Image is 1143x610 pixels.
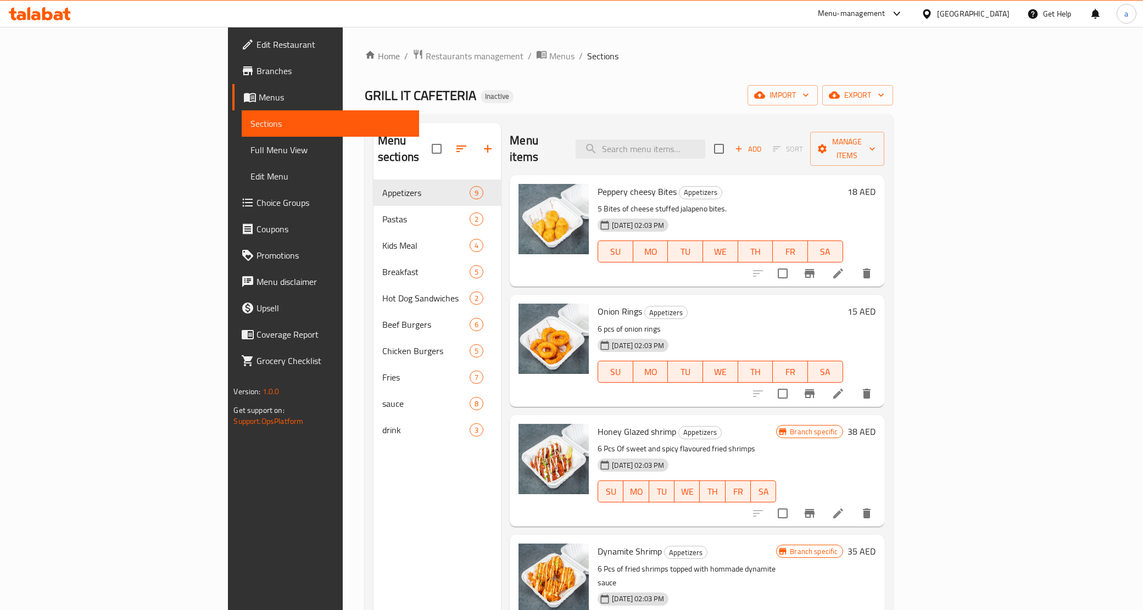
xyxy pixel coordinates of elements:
a: Upsell [232,295,419,321]
div: Beef Burgers6 [373,311,501,338]
span: [DATE] 02:03 PM [607,220,668,231]
span: Promotions [257,249,410,262]
h6: 18 AED [848,184,876,199]
span: MO [628,484,644,500]
span: [DATE] 02:03 PM [607,594,668,604]
button: SU [598,361,633,383]
div: Breakfast5 [373,259,501,285]
button: SA [808,240,843,262]
div: items [470,344,483,357]
button: Branch-specific-item [796,500,823,527]
span: Manage items [819,135,875,163]
button: WE [674,480,700,502]
span: Peppery cheesy Bites [598,183,677,200]
span: 2 [470,214,483,225]
div: Fries7 [373,364,501,390]
span: Sections [587,49,618,63]
div: items [470,318,483,331]
div: Pastas2 [373,206,501,232]
span: TU [654,484,670,500]
button: MO [623,480,649,502]
div: sauce8 [373,390,501,417]
p: 6 Pcs Of sweet and spicy flavoured fried shrimps [598,442,776,456]
span: Beef Burgers [382,318,470,331]
span: SA [812,364,839,380]
span: Edit Menu [250,170,410,183]
span: WE [707,244,734,260]
h6: 35 AED [848,544,876,559]
nav: Menu sections [373,175,501,447]
a: Edit menu item [832,507,845,520]
h6: 38 AED [848,424,876,439]
button: TU [668,361,703,383]
div: Appetizers9 [373,180,501,206]
a: Coverage Report [232,321,419,348]
span: Upsell [257,301,410,315]
span: Select to update [771,502,794,525]
span: Select section [707,137,731,160]
a: Edit menu item [832,267,845,280]
span: sauce [382,397,470,410]
span: Branches [257,64,410,77]
p: 6 pcs of onion rings [598,322,843,336]
span: TH [743,244,769,260]
a: Sections [242,110,419,137]
div: items [470,371,483,384]
div: [GEOGRAPHIC_DATA] [937,8,1010,20]
a: Choice Groups [232,189,419,216]
span: 6 [470,320,483,330]
span: TU [672,244,699,260]
a: Support.OpsPlatform [233,414,303,428]
span: Appetizers [645,306,687,319]
span: 5 [470,267,483,277]
a: Full Menu View [242,137,419,163]
span: Hot Dog Sandwiches [382,292,470,305]
span: Sort sections [448,136,475,162]
a: Edit Restaurant [232,31,419,58]
span: Full Menu View [250,143,410,156]
span: Appetizers [382,186,470,199]
span: Select section first [766,141,810,158]
span: [DATE] 02:03 PM [607,340,668,351]
span: FR [777,244,804,260]
span: SA [812,244,839,260]
span: 4 [470,240,483,251]
li: / [579,49,583,63]
span: MO [638,364,664,380]
span: Menus [549,49,575,63]
h2: Menu items [510,132,562,165]
span: TU [672,364,699,380]
button: SU [598,480,623,502]
a: Menu disclaimer [232,268,419,295]
span: Appetizers [679,186,722,199]
div: items [470,186,483,199]
button: TU [649,480,674,502]
span: Chicken Burgers [382,344,470,357]
span: Coverage Report [257,328,410,341]
button: delete [854,380,880,407]
span: Restaurants management [426,49,523,63]
span: Fries [382,371,470,384]
span: SU [603,484,619,500]
button: Add [731,141,766,158]
span: WE [707,364,734,380]
button: MO [633,240,668,262]
div: Hot Dog Sandwiches2 [373,285,501,311]
span: Choice Groups [257,196,410,209]
input: search [576,139,705,159]
span: Coupons [257,222,410,236]
button: Add section [475,136,501,162]
a: Edit menu item [832,387,845,400]
span: Version: [233,384,260,399]
span: 1.0.0 [263,384,280,399]
span: 7 [470,372,483,383]
span: [DATE] 02:03 PM [607,460,668,471]
span: MO [638,244,664,260]
button: WE [703,240,738,262]
span: GRILL IT CAFETERIA [365,83,476,108]
span: SU [603,364,629,380]
div: Appetizers [678,426,722,439]
div: items [470,265,483,278]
